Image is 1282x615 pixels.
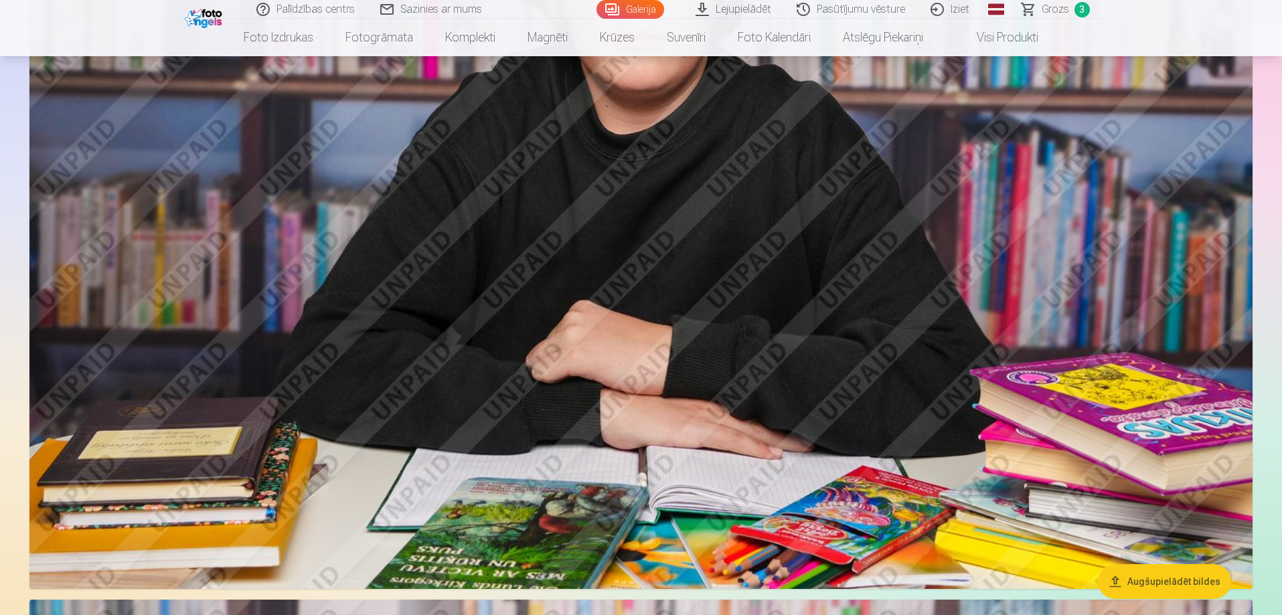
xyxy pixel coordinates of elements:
img: /fa1 [185,5,226,28]
a: Foto izdrukas [228,19,329,56]
a: Foto kalendāri [722,19,827,56]
a: Atslēgu piekariņi [827,19,939,56]
span: Grozs [1042,1,1069,17]
span: 3 [1074,2,1090,17]
a: Krūzes [584,19,651,56]
button: Augšupielādēt bildes [1098,564,1231,599]
a: Magnēti [511,19,584,56]
a: Visi produkti [939,19,1054,56]
a: Fotogrāmata [329,19,429,56]
a: Suvenīri [651,19,722,56]
a: Komplekti [429,19,511,56]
